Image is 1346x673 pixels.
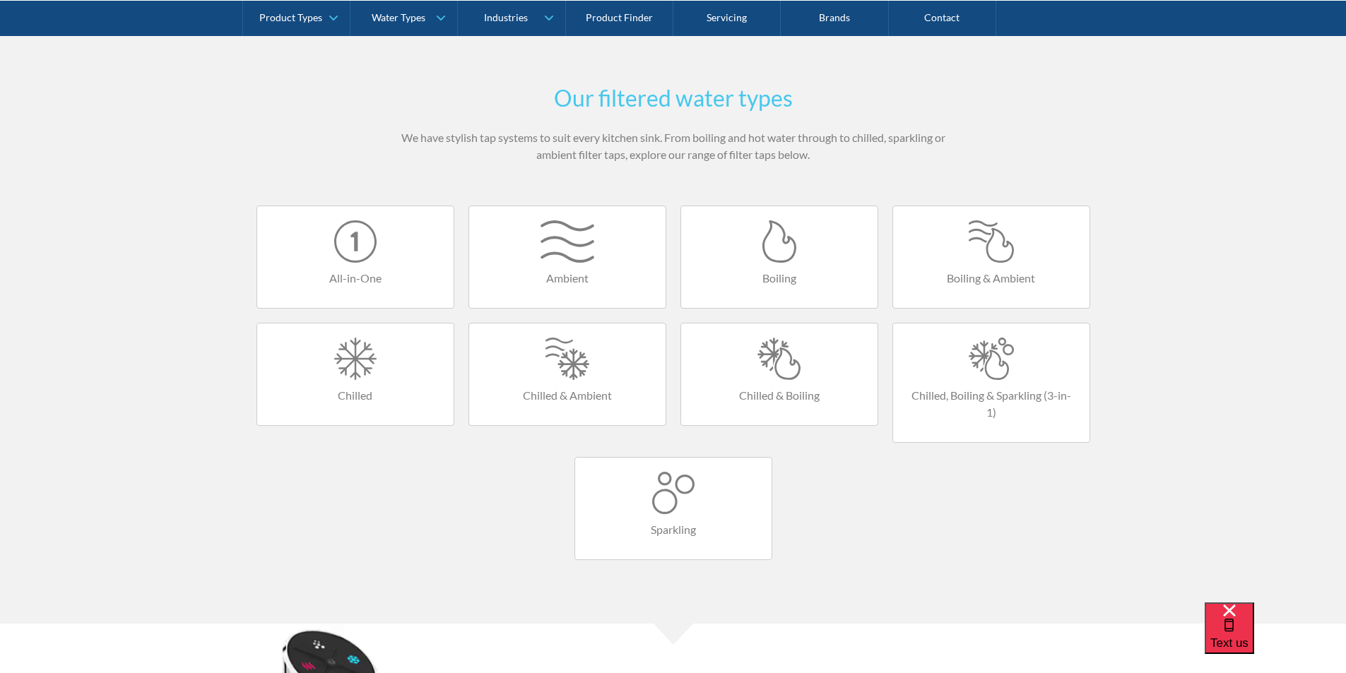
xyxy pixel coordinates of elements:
h4: Boiling & Ambient [907,270,1075,287]
h4: Chilled & Boiling [695,387,863,404]
a: Boiling & Ambient [892,206,1090,309]
p: We have stylish tap systems to suit every kitchen sink. From boiling and hot water through to chi... [398,129,949,163]
a: Chilled [256,323,454,426]
a: Ambient [468,206,666,309]
h2: Our filtered water types [398,81,949,115]
a: Chilled, Boiling & Sparkling (3-in-1) [892,323,1090,443]
h4: All-in-One [271,270,439,287]
div: Water Types [372,11,425,23]
h4: Boiling [695,270,863,287]
a: Chilled & Ambient [468,323,666,426]
a: Boiling [680,206,878,309]
a: Chilled & Boiling [680,323,878,426]
h4: Chilled, Boiling & Sparkling (3-in-1) [907,387,1075,421]
h4: Chilled [271,387,439,404]
h4: Sparkling [589,521,757,538]
div: Product Types [259,11,322,23]
iframe: podium webchat widget bubble [1205,602,1346,673]
div: Industries [484,11,528,23]
h4: Ambient [483,270,651,287]
a: Sparkling [574,457,772,560]
h4: Chilled & Ambient [483,387,651,404]
a: All-in-One [256,206,454,309]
